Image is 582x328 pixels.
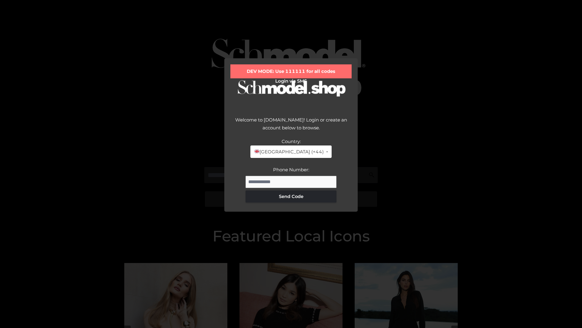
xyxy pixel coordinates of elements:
[254,148,323,156] span: [GEOGRAPHIC_DATA] (+44)
[230,78,352,84] h2: Login via SMS
[230,116,352,138] div: Welcome to [DOMAIN_NAME]! Login or create an account below to browse.
[273,167,309,173] label: Phone Number:
[282,138,301,144] label: Country:
[230,64,352,78] div: DEV MODE: Use 111111 for all codes
[255,149,259,154] img: 🇬🇧
[246,190,336,203] button: Send Code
